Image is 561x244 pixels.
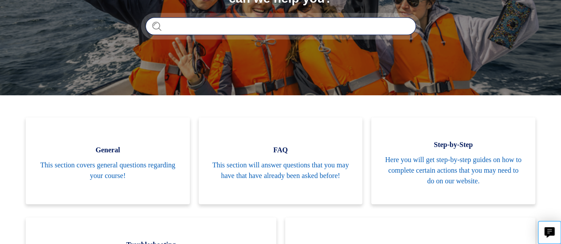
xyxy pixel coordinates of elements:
[26,117,190,204] a: General This section covers general questions regarding your course!
[212,160,349,181] span: This section will answer questions that you may have that have already been asked before!
[371,117,535,204] a: Step-by-Step Here you will get step-by-step guides on how to complete certain actions that you ma...
[212,145,349,155] span: FAQ
[384,139,522,150] span: Step-by-Step
[199,117,363,204] a: FAQ This section will answer questions that you may have that have already been asked before!
[145,17,416,35] input: Search
[384,155,522,186] span: Here you will get step-by-step guides on how to complete certain actions that you may need to do ...
[39,160,177,181] span: This section covers general questions regarding your course!
[39,145,177,155] span: General
[538,221,561,244] button: Live chat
